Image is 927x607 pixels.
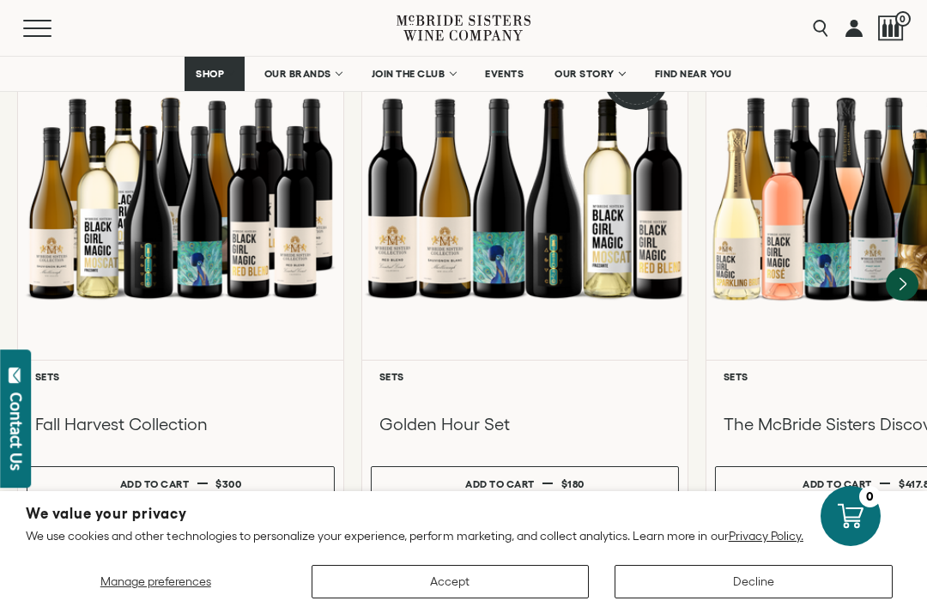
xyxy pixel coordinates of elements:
[100,574,211,588] span: Manage preferences
[465,471,535,496] div: Add to cart
[215,478,241,489] span: $300
[729,529,803,543] a: Privacy Policy.
[644,57,743,91] a: FIND NEAR YOU
[120,471,190,496] div: Add to cart
[803,471,872,496] div: Add to cart
[485,68,524,80] span: EVENTS
[895,11,911,27] span: 0
[196,68,225,80] span: SHOP
[554,68,615,80] span: OUR STORY
[8,392,25,470] div: Contact Us
[26,528,901,543] p: We use cookies and other technologies to personalize your experience, perform marketing, and coll...
[185,57,245,91] a: SHOP
[561,478,585,489] span: $180
[859,486,881,507] div: 0
[379,371,670,382] h6: Sets
[379,413,670,435] h3: Golden Hour Set
[361,26,688,510] a: Best Seller Golden Hour Set Sets Golden Hour Set Add to cart $180
[312,565,590,598] button: Accept
[543,57,635,91] a: OUR STORY
[253,57,352,91] a: OUR BRANDS
[474,57,535,91] a: EVENTS
[23,20,85,37] button: Mobile Menu Trigger
[655,68,732,80] span: FIND NEAR YOU
[360,57,466,91] a: JOIN THE CLUB
[26,507,901,521] h2: We value your privacy
[35,413,326,435] h3: Fall Harvest Collection
[371,466,679,501] button: Add to cart $180
[35,371,326,382] h6: Sets
[615,565,893,598] button: Decline
[27,466,335,501] button: Add to cart $300
[372,68,445,80] span: JOIN THE CLUB
[886,268,918,300] button: Next
[264,68,331,80] span: OUR BRANDS
[26,565,286,598] button: Manage preferences
[17,26,344,510] a: Fall Harvest Collection Sets Fall Harvest Collection Add to cart $300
